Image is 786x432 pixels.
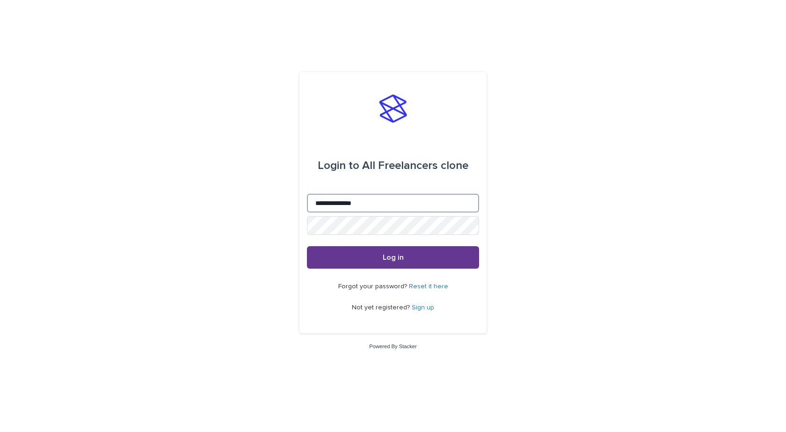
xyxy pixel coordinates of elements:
[318,160,359,171] span: Login to
[338,283,409,290] span: Forgot your password?
[383,254,404,261] span: Log in
[409,283,448,290] a: Reset it here
[369,344,416,349] a: Powered By Stacker
[412,304,434,311] a: Sign up
[379,95,407,123] img: stacker-logo-s-only.png
[307,246,479,269] button: Log in
[352,304,412,311] span: Not yet registered?
[318,153,468,179] div: All Freelancers clone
